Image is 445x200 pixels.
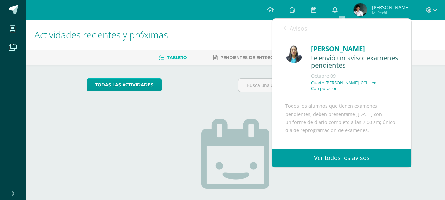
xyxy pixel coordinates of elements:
[285,102,398,183] div: Todos los alumnos que tienen exámenes pendientes, deben presentarse ,[DATE] con uniforme de diari...
[220,55,277,60] span: Pendientes de entrega
[372,10,410,15] span: Mi Perfil
[372,4,410,11] span: [PERSON_NAME]
[285,45,303,63] img: 49168807a2b8cca0ef2119beca2bd5ad.png
[311,44,398,54] div: [PERSON_NAME]
[238,79,384,92] input: Busca una actividad próxima aquí...
[290,24,307,32] span: Avisos
[311,73,398,79] div: Octubre 09
[167,55,187,60] span: Tablero
[87,78,162,91] a: todas las Actividades
[311,54,398,70] div: te envió un aviso: examenes pendientes
[272,149,411,167] a: Ver todos los avisos
[354,3,367,16] img: 72adf09ccefca57803c21869994cf9bb.png
[34,28,168,41] span: Actividades recientes y próximas
[159,52,187,63] a: Tablero
[213,52,277,63] a: Pendientes de entrega
[311,80,398,91] p: Cuarto [PERSON_NAME]. CCLL en Computación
